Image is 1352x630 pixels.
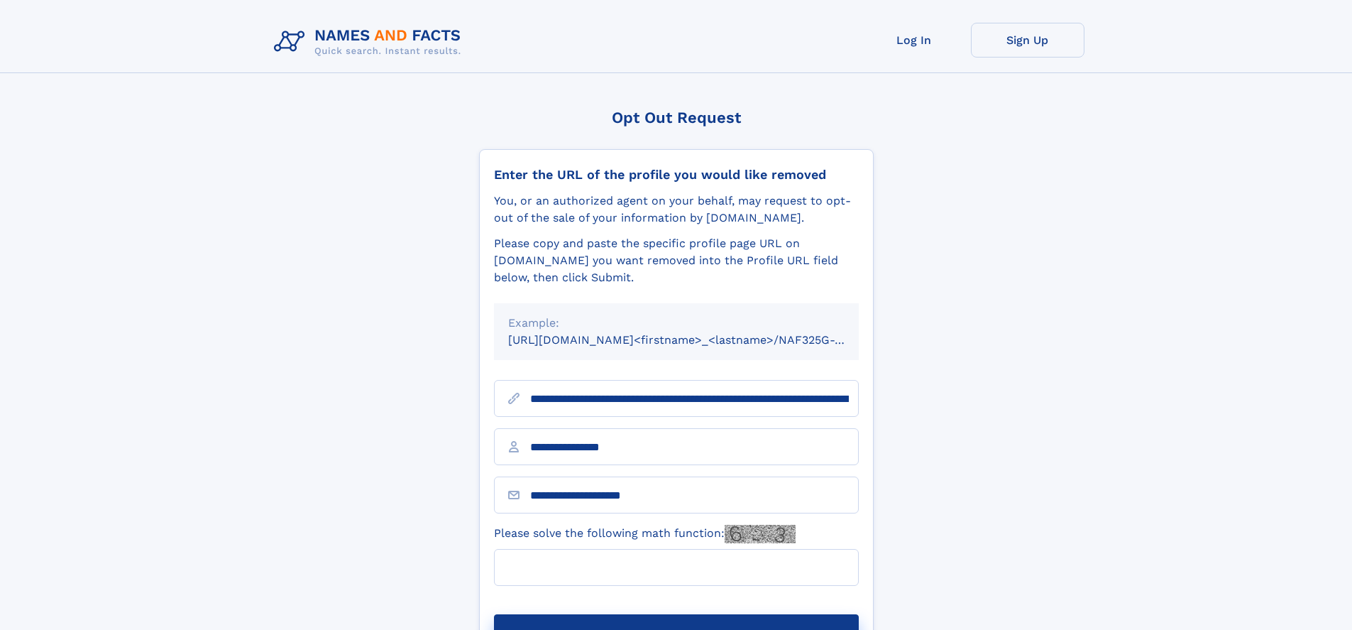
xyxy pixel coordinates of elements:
a: Log In [857,23,971,58]
small: [URL][DOMAIN_NAME]<firstname>_<lastname>/NAF325G-xxxxxxxx [508,333,886,347]
img: Logo Names and Facts [268,23,473,61]
div: Opt Out Request [479,109,874,126]
label: Please solve the following math function: [494,525,796,543]
div: You, or an authorized agent on your behalf, may request to opt-out of the sale of your informatio... [494,192,859,227]
div: Please copy and paste the specific profile page URL on [DOMAIN_NAME] you want removed into the Pr... [494,235,859,286]
a: Sign Up [971,23,1084,58]
div: Enter the URL of the profile you would like removed [494,167,859,183]
div: Example: [508,315,845,332]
